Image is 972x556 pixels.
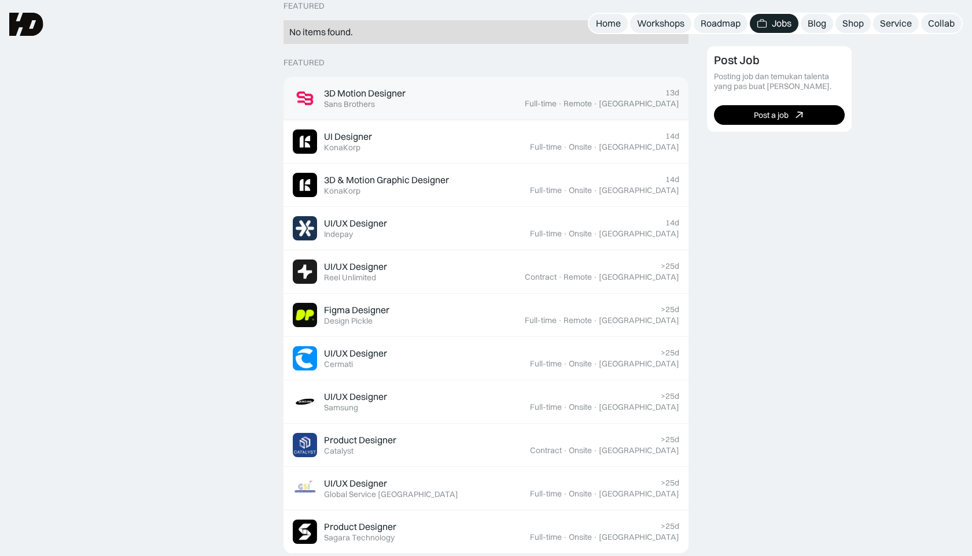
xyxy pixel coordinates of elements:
[324,446,354,456] div: Catalyst
[563,359,568,369] div: ·
[599,186,679,195] div: [GEOGRAPHIC_DATA]
[283,424,689,467] a: Job ImageProduct DesignerCatalyst>25dContract·Onsite·[GEOGRAPHIC_DATA]
[324,186,360,196] div: KonaKorp
[801,14,833,33] a: Blog
[661,305,679,314] div: >25d
[324,391,387,403] div: UI/UX Designer
[293,86,317,110] img: Job Image
[324,316,373,326] div: Design Pickle
[714,105,845,125] a: Post a job
[324,174,449,186] div: 3D & Motion Graphic Designer
[569,532,592,542] div: Onsite
[525,316,557,325] div: Full-time
[754,110,789,120] div: Post a job
[563,489,568,499] div: ·
[563,142,568,152] div: ·
[835,14,871,33] a: Shop
[880,17,912,29] div: Service
[599,446,679,455] div: [GEOGRAPHIC_DATA]
[593,532,598,542] div: ·
[324,273,376,283] div: Reel Unlimited
[283,294,689,337] a: Job ImageFigma DesignerDesign Pickle>25dFull-time·Remote·[GEOGRAPHIC_DATA]
[289,26,683,38] div: No items found.
[661,521,679,531] div: >25d
[750,14,798,33] a: Jobs
[661,435,679,444] div: >25d
[324,99,375,109] div: Sans Brothers
[293,433,317,457] img: Job Image
[569,402,592,412] div: Onsite
[324,403,358,413] div: Samsung
[593,359,598,369] div: ·
[630,14,691,33] a: Workshops
[694,14,748,33] a: Roadmap
[661,348,679,358] div: >25d
[928,17,955,29] div: Collab
[530,532,562,542] div: Full-time
[772,17,791,29] div: Jobs
[324,490,458,499] div: Global Service [GEOGRAPHIC_DATA]
[283,510,689,554] a: Job ImageProduct DesignerSagara Technology>25dFull-time·Onsite·[GEOGRAPHIC_DATA]
[599,316,679,325] div: [GEOGRAPHIC_DATA]
[530,489,562,499] div: Full-time
[563,402,568,412] div: ·
[530,402,562,412] div: Full-time
[530,359,562,369] div: Full-time
[293,260,317,284] img: Job Image
[283,120,689,164] a: Job ImageUI DesignerKonaKorp14dFull-time·Onsite·[GEOGRAPHIC_DATA]
[599,272,679,282] div: [GEOGRAPHIC_DATA]
[637,17,684,29] div: Workshops
[324,229,353,239] div: Indepay
[564,99,592,109] div: Remote
[661,391,679,401] div: >25d
[324,217,387,229] div: UI/UX Designer
[530,186,562,195] div: Full-time
[293,303,317,327] img: Job Image
[530,229,562,239] div: Full-time
[665,218,679,228] div: 14d
[558,272,562,282] div: ·
[569,359,592,369] div: Onsite
[324,87,406,99] div: 3D Motion Designer
[599,99,679,109] div: [GEOGRAPHIC_DATA]
[599,532,679,542] div: [GEOGRAPHIC_DATA]
[665,131,679,141] div: 14d
[593,402,598,412] div: ·
[283,380,689,424] a: Job ImageUI/UX DesignerSamsung>25dFull-time·Onsite·[GEOGRAPHIC_DATA]
[569,142,592,152] div: Onsite
[714,72,845,91] div: Posting job dan temukan talenta yang pas buat [PERSON_NAME].
[599,142,679,152] div: [GEOGRAPHIC_DATA]
[599,489,679,499] div: [GEOGRAPHIC_DATA]
[293,346,317,370] img: Job Image
[324,477,387,490] div: UI/UX Designer
[563,446,568,455] div: ·
[701,17,741,29] div: Roadmap
[665,175,679,184] div: 14d
[293,476,317,501] img: Job Image
[564,272,592,282] div: Remote
[665,88,679,98] div: 13d
[593,99,598,109] div: ·
[593,142,598,152] div: ·
[808,17,826,29] div: Blog
[283,77,689,120] a: Job Image3D Motion DesignerSans Brothers13dFull-time·Remote·[GEOGRAPHIC_DATA]
[599,229,679,239] div: [GEOGRAPHIC_DATA]
[283,58,325,68] div: Featured
[558,99,562,109] div: ·
[569,489,592,499] div: Onsite
[324,521,396,533] div: Product Designer
[530,142,562,152] div: Full-time
[283,467,689,510] a: Job ImageUI/UX DesignerGlobal Service [GEOGRAPHIC_DATA]>25dFull-time·Onsite·[GEOGRAPHIC_DATA]
[293,173,317,197] img: Job Image
[593,446,598,455] div: ·
[593,489,598,499] div: ·
[283,337,689,380] a: Job ImageUI/UX DesignerCermati>25dFull-time·Onsite·[GEOGRAPHIC_DATA]
[525,272,557,282] div: Contract
[599,402,679,412] div: [GEOGRAPHIC_DATA]
[593,316,598,325] div: ·
[324,347,387,359] div: UI/UX Designer
[324,304,389,316] div: Figma Designer
[661,478,679,488] div: >25d
[593,186,598,195] div: ·
[324,359,353,369] div: Cermati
